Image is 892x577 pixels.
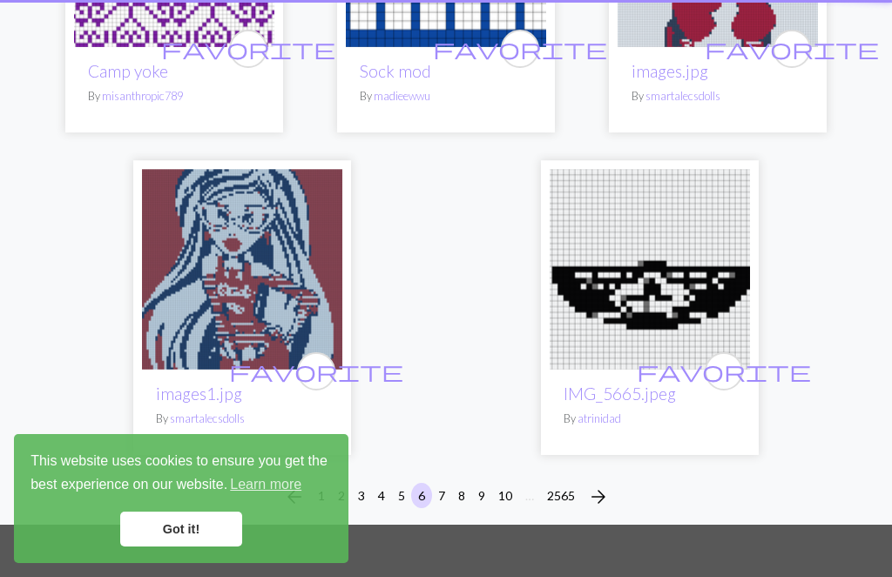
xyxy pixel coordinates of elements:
button: 9 [471,483,492,508]
a: images1.jpg [142,259,342,275]
span: favorite [433,35,607,62]
button: 3 [351,483,372,508]
span: favorite [705,35,879,62]
button: favourite [705,352,743,390]
button: 6 [411,483,432,508]
button: favourite [297,352,335,390]
button: 2565 [540,483,582,508]
button: 4 [371,483,392,508]
a: IMG_5665.jpeg [550,259,750,275]
img: images1.jpg [142,169,342,370]
span: arrow_forward [588,485,609,509]
img: IMG_5665.jpeg [550,169,750,370]
span: favorite [229,357,403,384]
a: Camp yoke [88,61,168,81]
a: atrinidad [578,411,621,425]
span: favorite [161,35,335,62]
a: smartalecsdolls [645,89,720,103]
a: Sock mod [360,61,431,81]
button: favourite [501,30,539,68]
p: By [156,411,328,427]
i: Next [588,486,609,507]
i: favourite [705,31,879,66]
button: 8 [451,483,472,508]
i: favourite [161,31,335,66]
a: madieewwu [374,89,430,103]
p: By [360,88,532,105]
button: favourite [229,30,267,68]
nav: Page navigation [277,483,616,511]
a: images.jpg [632,61,708,81]
button: Next [581,483,616,511]
i: favourite [433,31,607,66]
i: favourite [229,354,403,389]
span: This website uses cookies to ensure you get the best experience on our website. [30,451,332,498]
button: 10 [491,483,519,508]
div: cookieconsent [14,434,348,563]
span: favorite [637,357,811,384]
a: dismiss cookie message [120,512,242,546]
a: images1.jpg [156,384,242,404]
p: By [88,88,260,105]
p: By [632,88,804,105]
i: favourite [637,354,811,389]
button: favourite [773,30,811,68]
a: misanthropic789 [102,89,183,103]
a: smartalecsdolls [170,411,245,425]
p: By [564,411,736,427]
button: 7 [431,483,452,508]
a: learn more about cookies [227,472,304,498]
a: IMG_5665.jpeg [564,384,676,404]
button: 5 [391,483,412,508]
